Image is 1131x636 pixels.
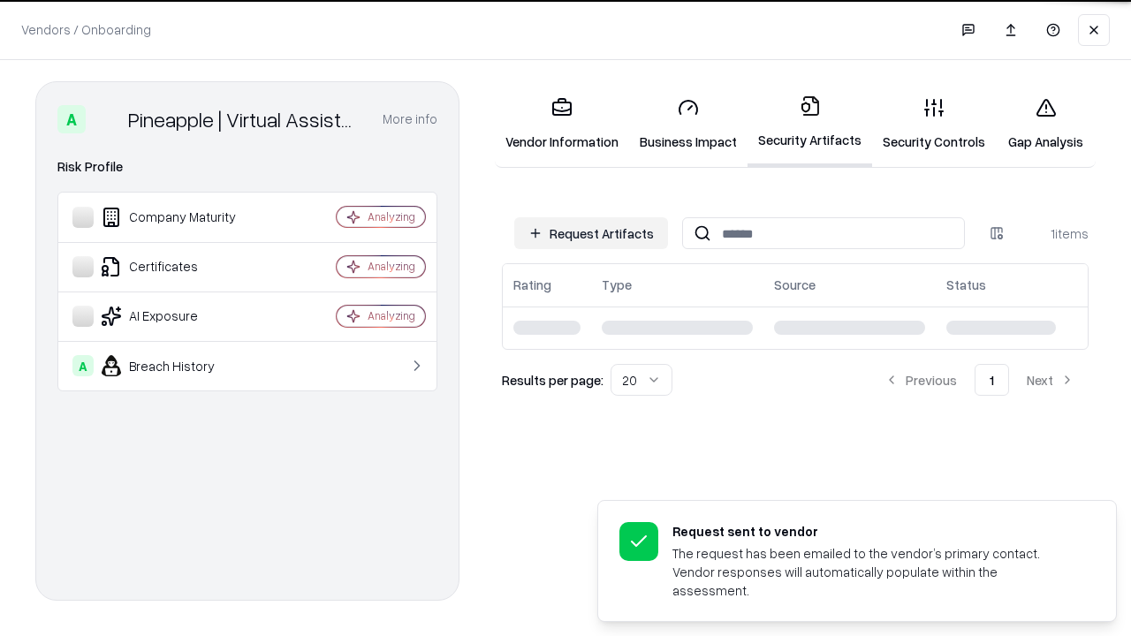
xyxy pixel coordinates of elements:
div: Analyzing [368,209,415,224]
a: Security Artifacts [748,81,872,167]
p: Results per page: [502,371,603,390]
button: 1 [975,364,1009,396]
a: Business Impact [629,83,748,165]
div: The request has been emailed to the vendor’s primary contact. Vendor responses will automatically... [672,544,1074,600]
button: Request Artifacts [514,217,668,249]
div: Certificates [72,256,284,277]
nav: pagination [870,364,1089,396]
button: More info [383,103,437,135]
div: AI Exposure [72,306,284,327]
div: Type [602,276,632,294]
a: Gap Analysis [996,83,1096,165]
div: Risk Profile [57,156,437,178]
div: Analyzing [368,308,415,323]
div: Status [946,276,986,294]
div: A [57,105,86,133]
div: 1 items [1018,224,1089,243]
div: Pineapple | Virtual Assistant Agency [128,105,361,133]
div: Rating [513,276,551,294]
div: A [72,355,94,376]
div: Source [774,276,816,294]
img: Pineapple | Virtual Assistant Agency [93,105,121,133]
a: Vendor Information [495,83,629,165]
p: Vendors / Onboarding [21,20,151,39]
div: Request sent to vendor [672,522,1074,541]
div: Company Maturity [72,207,284,228]
a: Security Controls [872,83,996,165]
div: Breach History [72,355,284,376]
div: Analyzing [368,259,415,274]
